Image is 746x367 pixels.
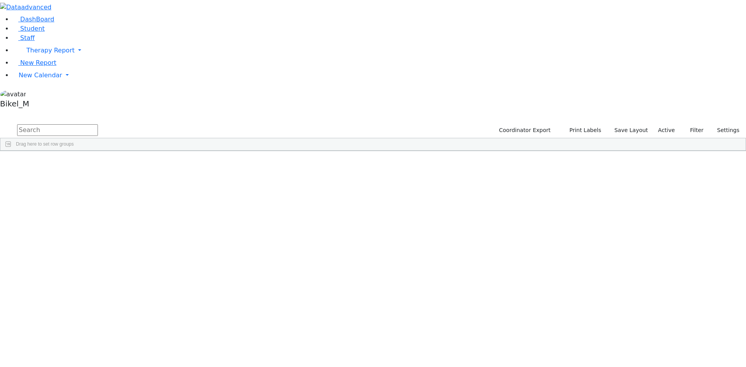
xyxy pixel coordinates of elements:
button: Coordinator Export [494,124,554,136]
button: Print Labels [560,124,605,136]
a: Staff [12,34,35,42]
a: DashBoard [12,16,54,23]
span: Staff [20,34,35,42]
span: New Calendar [19,71,62,79]
span: DashBoard [20,16,54,23]
button: Settings [707,124,743,136]
span: Student [20,25,45,32]
a: New Report [12,59,56,66]
input: Search [17,124,98,136]
span: New Report [20,59,56,66]
button: Save Layout [611,124,651,136]
a: Student [12,25,45,32]
button: Filter [680,124,707,136]
span: Therapy Report [26,47,75,54]
label: Active [655,124,678,136]
a: Therapy Report [12,43,746,58]
a: New Calendar [12,68,746,83]
span: Drag here to set row groups [16,141,74,147]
